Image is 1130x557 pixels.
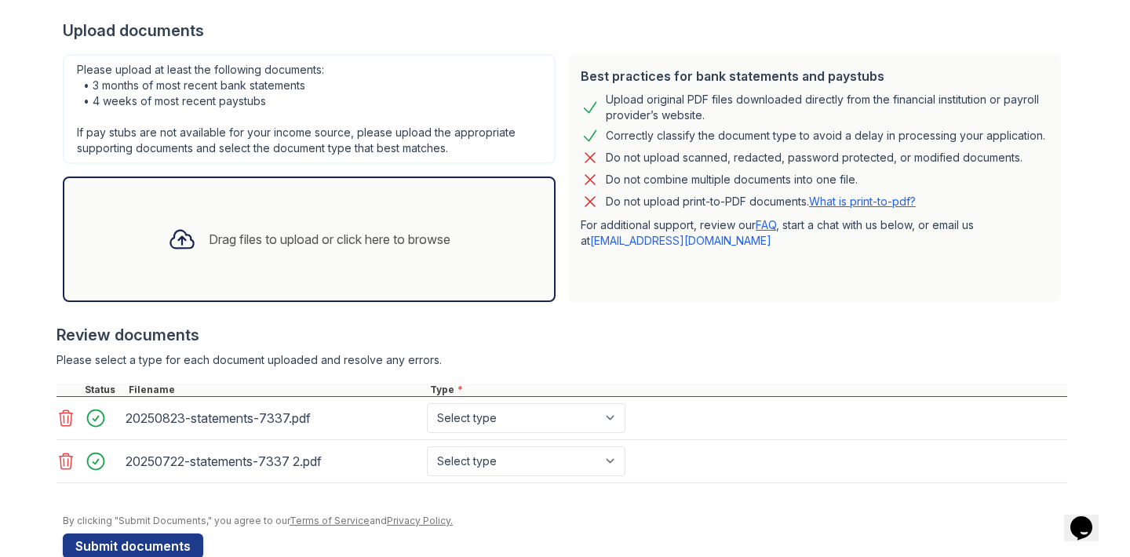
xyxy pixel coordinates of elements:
[606,194,916,209] p: Do not upload print-to-PDF documents.
[581,217,1048,249] p: For additional support, review our , start a chat with us below, or email us at
[590,234,771,247] a: [EMAIL_ADDRESS][DOMAIN_NAME]
[56,352,1067,368] div: Please select a type for each document uploaded and resolve any errors.
[427,384,1067,396] div: Type
[82,384,126,396] div: Status
[63,515,1067,527] div: By clicking "Submit Documents," you agree to our and
[1064,494,1114,541] iframe: chat widget
[209,230,450,249] div: Drag files to upload or click here to browse
[809,195,916,208] a: What is print-to-pdf?
[606,92,1048,123] div: Upload original PDF files downloaded directly from the financial institution or payroll provider’...
[606,148,1022,167] div: Do not upload scanned, redacted, password protected, or modified documents.
[56,324,1067,346] div: Review documents
[387,515,453,526] a: Privacy Policy.
[126,384,427,396] div: Filename
[63,20,1067,42] div: Upload documents
[126,449,421,474] div: 20250722-statements-7337 2.pdf
[606,126,1045,145] div: Correctly classify the document type to avoid a delay in processing your application.
[290,515,370,526] a: Terms of Service
[606,170,858,189] div: Do not combine multiple documents into one file.
[63,54,556,164] div: Please upload at least the following documents: • 3 months of most recent bank statements • 4 wee...
[756,218,776,231] a: FAQ
[126,406,421,431] div: 20250823-statements-7337.pdf
[581,67,1048,86] div: Best practices for bank statements and paystubs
